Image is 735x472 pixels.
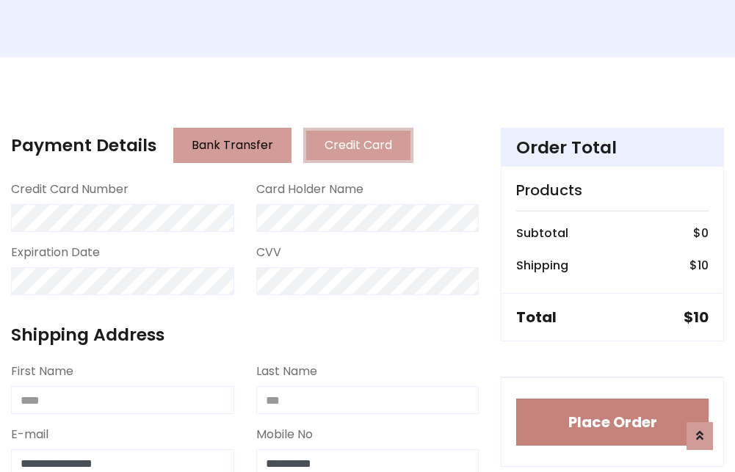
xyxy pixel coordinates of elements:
[701,225,709,242] span: 0
[516,226,568,240] h6: Subtotal
[516,137,709,158] h4: Order Total
[256,363,317,380] label: Last Name
[693,307,709,327] span: 10
[698,257,709,274] span: 10
[689,258,709,272] h6: $
[516,308,557,326] h5: Total
[256,181,363,198] label: Card Holder Name
[11,363,73,380] label: First Name
[11,324,479,345] h4: Shipping Address
[256,244,281,261] label: CVV
[11,426,48,443] label: E-mail
[684,308,709,326] h5: $
[516,181,709,199] h5: Products
[11,244,100,261] label: Expiration Date
[11,135,156,156] h4: Payment Details
[516,399,709,446] button: Place Order
[11,181,128,198] label: Credit Card Number
[693,226,709,240] h6: $
[256,426,313,443] label: Mobile No
[303,128,413,163] button: Credit Card
[516,258,568,272] h6: Shipping
[173,128,292,163] button: Bank Transfer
